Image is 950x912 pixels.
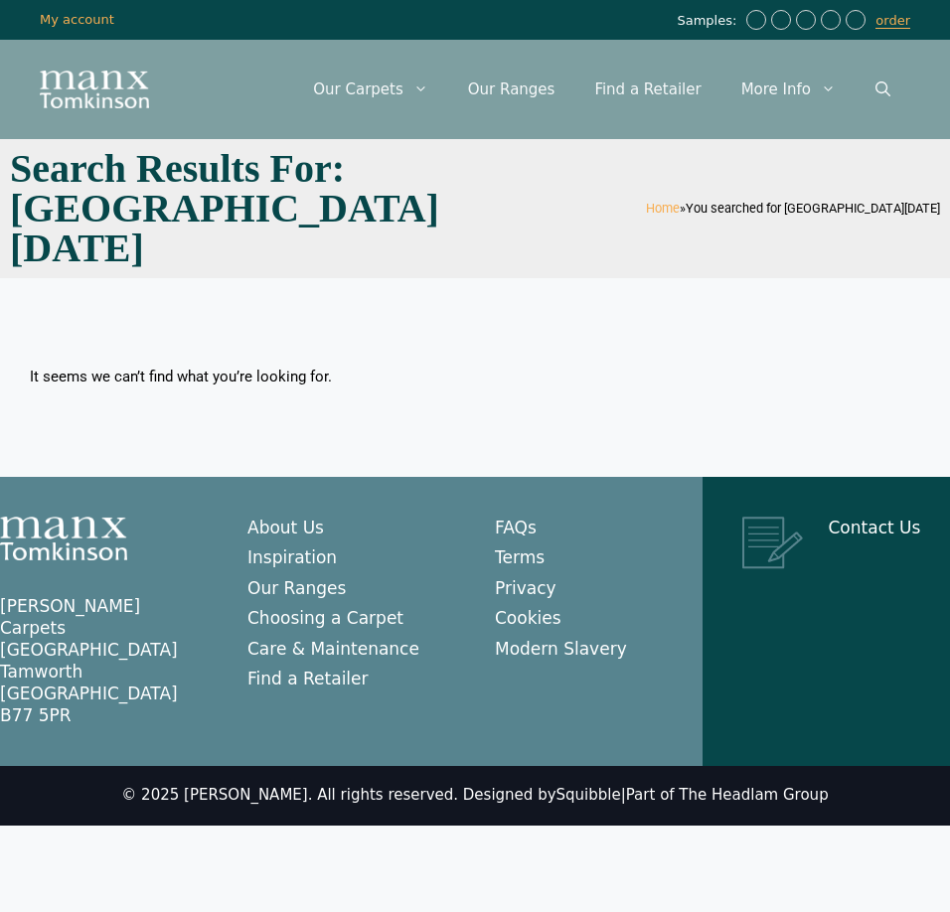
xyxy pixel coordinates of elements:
[247,608,403,628] a: Choosing a Carpet
[40,12,114,27] a: My account
[574,60,720,119] a: Find a Retailer
[495,547,545,567] a: Terms
[247,547,337,567] a: Inspiration
[293,60,448,119] a: Our Carpets
[247,578,346,598] a: Our Ranges
[448,60,575,119] a: Our Ranges
[495,608,561,628] a: Cookies
[247,669,369,688] a: Find a Retailer
[30,368,460,387] div: It seems we can’t find what you’re looking for.
[40,71,149,108] img: Manx Tomkinson
[686,201,940,216] span: You searched for [GEOGRAPHIC_DATA][DATE]
[495,518,537,537] a: FAQs
[677,13,741,30] span: Samples:
[247,639,419,659] a: Care & Maintenance
[856,60,910,119] a: Open Search Bar
[646,201,940,216] span: »
[646,201,680,216] a: Home
[247,518,324,537] a: About Us
[495,578,556,598] a: Privacy
[626,786,829,804] a: Part of The Headlam Group
[875,13,910,29] a: order
[495,639,627,659] a: Modern Slavery
[10,149,465,268] h1: Search Results for: [GEOGRAPHIC_DATA][DATE]
[121,786,828,806] div: © 2025 [PERSON_NAME]. All rights reserved. Designed by |
[721,60,856,119] a: More Info
[556,786,621,804] a: Squibble
[293,60,910,119] nav: Primary
[829,518,921,537] a: Contact Us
